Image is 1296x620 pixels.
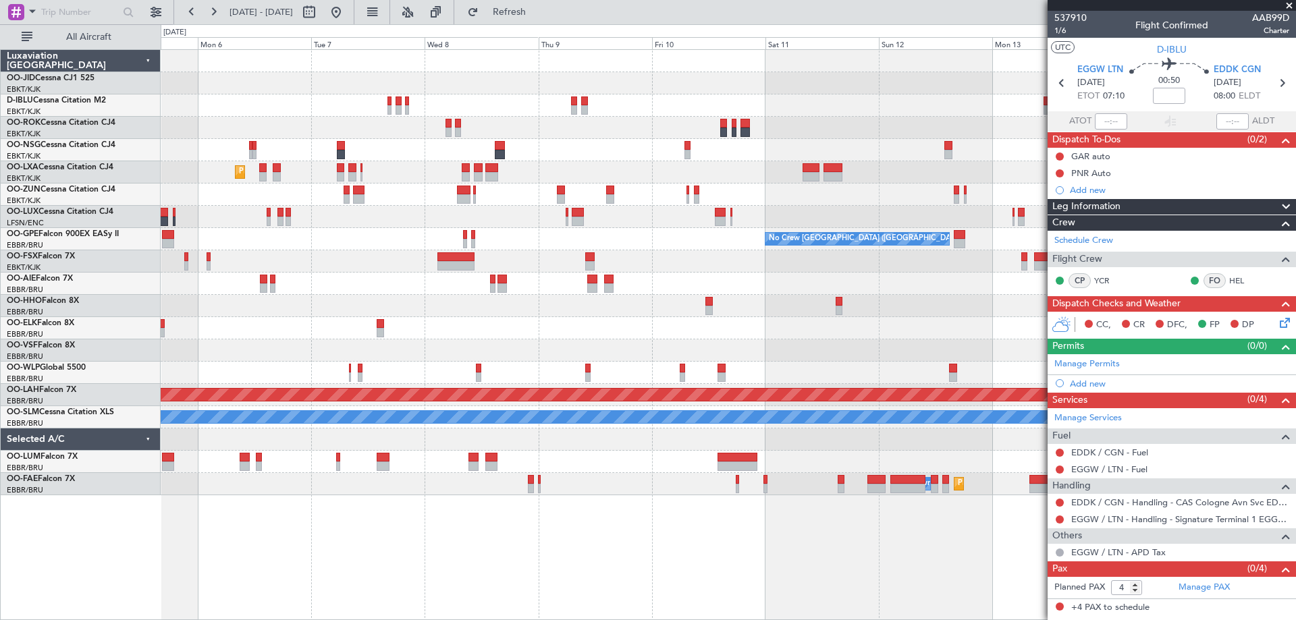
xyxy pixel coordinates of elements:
[7,408,114,416] a: OO-SLMCessna Citation XLS
[1051,41,1075,53] button: UTC
[7,96,106,105] a: D-IBLUCessna Citation M2
[198,37,311,49] div: Mon 6
[7,186,115,194] a: OO-ZUNCessna Citation CJ4
[7,163,113,171] a: OO-LXACessna Citation CJ4
[7,119,115,127] a: OO-ROKCessna Citation CJ4
[958,474,1076,494] div: Planned Maint Melsbroek Air Base
[7,408,39,416] span: OO-SLM
[7,351,43,362] a: EBBR/BRU
[7,252,75,260] a: OO-FSXFalcon 7X
[769,229,995,249] div: No Crew [GEOGRAPHIC_DATA] ([GEOGRAPHIC_DATA] National)
[1069,273,1091,288] div: CP
[7,208,38,216] span: OO-LUX
[1071,601,1150,615] span: +4 PAX to schedule
[1133,318,1145,332] span: CR
[1167,318,1187,332] span: DFC,
[1070,378,1289,389] div: Add new
[7,141,115,149] a: OO-NSGCessna Citation CJ4
[7,396,43,406] a: EBBR/BRU
[1071,150,1110,162] div: GAR auto
[1247,392,1267,406] span: (0/4)
[1247,339,1267,353] span: (0/0)
[7,485,43,495] a: EBBR/BRU
[1054,358,1120,371] a: Manage Permits
[1094,275,1125,287] a: YCR
[1204,273,1226,288] div: FO
[1052,296,1181,312] span: Dispatch Checks and Weather
[7,74,35,82] span: OO-JID
[7,196,40,206] a: EBKT/KJK
[7,230,38,238] span: OO-GPE
[1095,113,1127,130] input: --:--
[7,275,73,283] a: OO-AIEFalcon 7X
[7,475,75,483] a: OO-FAEFalcon 7X
[992,37,1106,49] div: Mon 13
[163,27,186,38] div: [DATE]
[239,162,396,182] div: Planned Maint Kortrijk-[GEOGRAPHIC_DATA]
[425,37,538,49] div: Wed 8
[1052,478,1091,494] span: Handling
[7,107,40,117] a: EBKT/KJK
[7,74,94,82] a: OO-JIDCessna CJ1 525
[1252,11,1289,25] span: AAB99D
[1229,275,1260,287] a: HEL
[1214,90,1235,103] span: 08:00
[35,32,142,42] span: All Aircraft
[765,37,879,49] div: Sat 11
[7,475,38,483] span: OO-FAE
[7,329,43,339] a: EBBR/BRU
[1071,513,1289,525] a: EGGW / LTN - Handling - Signature Terminal 1 EGGW / LTN
[7,418,43,428] a: EBBR/BRU
[1052,132,1120,148] span: Dispatch To-Dos
[7,129,40,139] a: EBKT/KJK
[7,240,43,250] a: EBBR/BRU
[1103,90,1125,103] span: 07:10
[1077,90,1100,103] span: ETOT
[1071,463,1147,475] a: EGGW / LTN - Fuel
[1054,581,1105,594] label: Planned PAX
[7,453,78,461] a: OO-LUMFalcon 7X
[7,262,40,273] a: EBKT/KJK
[1071,447,1148,458] a: EDDK / CGN - Fuel
[1242,318,1254,332] span: DP
[1252,25,1289,36] span: Charter
[15,26,146,48] button: All Aircraft
[7,252,38,260] span: OO-FSX
[7,297,79,305] a: OO-HHOFalcon 8X
[7,374,43,384] a: EBBR/BRU
[1158,74,1180,88] span: 00:50
[1077,63,1123,77] span: EGGW LTN
[879,37,992,49] div: Sun 12
[1214,63,1261,77] span: EDDK CGN
[7,307,43,317] a: EBBR/BRU
[311,37,425,49] div: Tue 7
[1069,115,1091,128] span: ATOT
[1052,199,1120,215] span: Leg Information
[1071,167,1111,179] div: PNR Auto
[7,141,40,149] span: OO-NSG
[7,230,119,238] a: OO-GPEFalcon 900EX EASy II
[1239,90,1260,103] span: ELDT
[1052,393,1087,408] span: Services
[652,37,765,49] div: Fri 10
[1054,11,1087,25] span: 537910
[1052,428,1071,444] span: Fuel
[1157,43,1187,57] span: D-IBLU
[7,341,38,349] span: OO-VSF
[481,7,538,17] span: Refresh
[7,119,40,127] span: OO-ROK
[1214,76,1241,90] span: [DATE]
[1071,546,1166,558] a: EGGW / LTN - APD Tax
[7,208,113,216] a: OO-LUXCessna Citation CJ4
[1179,581,1230,594] a: Manage PAX
[7,319,74,327] a: OO-ELKFalcon 8X
[539,37,652,49] div: Thu 9
[1052,528,1082,544] span: Others
[7,84,40,94] a: EBKT/KJK
[7,186,40,194] span: OO-ZUN
[1247,561,1267,575] span: (0/4)
[7,173,40,184] a: EBKT/KJK
[1052,561,1067,577] span: Pax
[1054,412,1122,425] a: Manage Services
[41,2,119,22] input: Trip Number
